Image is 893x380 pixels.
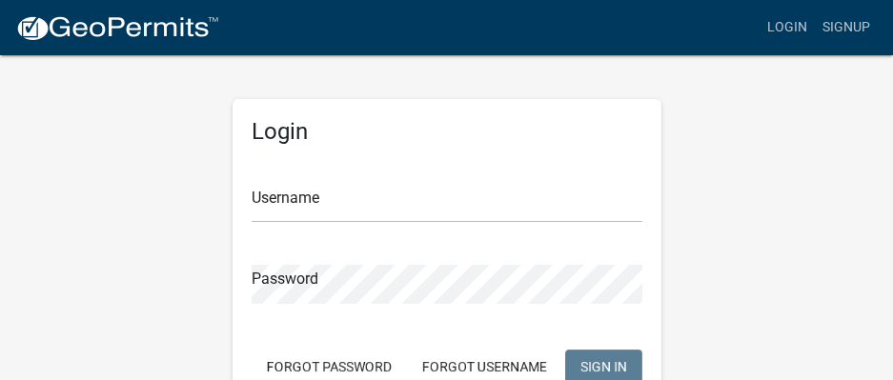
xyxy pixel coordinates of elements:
span: SIGN IN [580,358,627,373]
h5: Login [252,118,642,146]
a: Signup [815,10,878,46]
a: Login [760,10,815,46]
